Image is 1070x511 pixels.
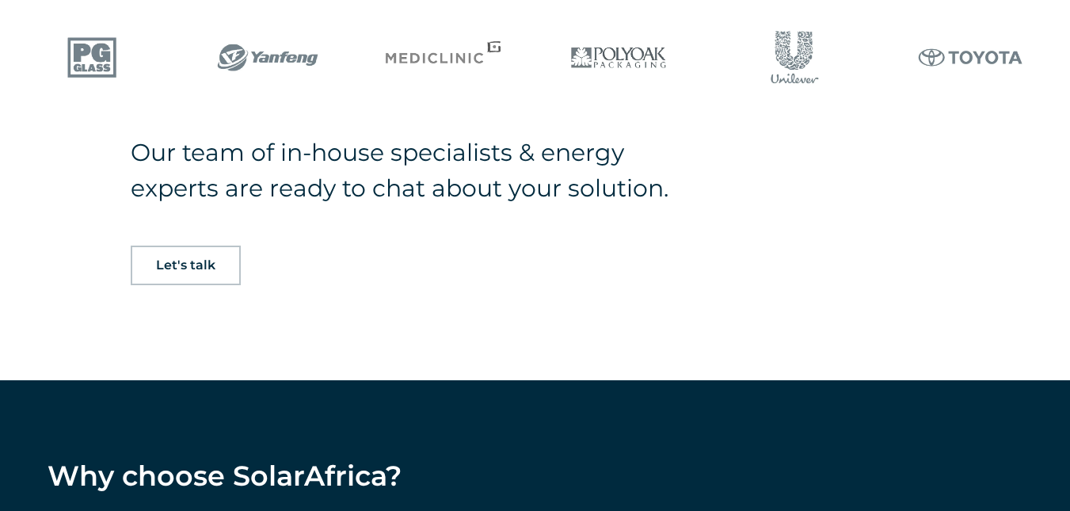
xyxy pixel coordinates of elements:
img: Unilever [710,12,878,103]
img: PG Glass [8,12,176,103]
h4: Why choose SolarAfrica? [48,460,1022,493]
img: Mediclinic [360,12,527,103]
img: Polyoak [535,12,703,103]
span: Let's talk [156,259,215,272]
img: Toyota [886,12,1054,103]
img: Yanfeng [184,12,352,103]
a: Let's talk [131,246,241,285]
h5: Our team of in-house specialists & energy experts are ready to chat about your solution. [131,135,696,206]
